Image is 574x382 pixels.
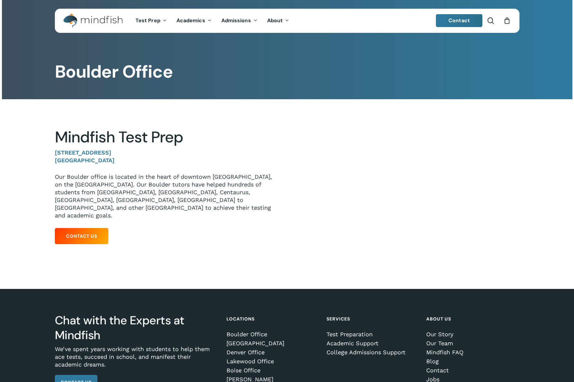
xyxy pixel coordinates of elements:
[327,340,417,347] a: Academic Support
[55,345,217,375] p: We’ve spent years working with students to help them ace tests, succeed in school, and manifest t...
[217,18,262,24] a: Admissions
[504,17,511,24] a: Cart
[227,331,317,338] a: Boulder Office
[131,9,294,33] nav: Main Menu
[176,17,205,24] span: Academics
[55,62,519,82] h1: Boulder Office
[262,18,294,24] a: About
[227,313,317,325] h4: Locations
[55,157,115,164] strong: [GEOGRAPHIC_DATA]
[227,349,317,356] a: Denver Office
[172,18,217,24] a: Academics
[426,331,517,338] a: Our Story
[327,313,417,325] h4: Services
[55,128,277,147] h2: Mindfish Test Prep
[327,349,417,356] a: College Admissions Support
[426,340,517,347] a: Our Team
[136,17,160,24] span: Test Prep
[227,358,317,365] a: Lakewood Office
[55,173,277,219] p: Our Boulder office is located in the heart of downtown [GEOGRAPHIC_DATA], on the [GEOGRAPHIC_DATA...
[436,14,482,27] a: Contact
[426,367,517,374] a: Contact
[221,17,251,24] span: Admissions
[227,367,317,374] a: Boise Office
[55,9,519,33] header: Main Menu
[131,18,172,24] a: Test Prep
[426,313,517,325] h4: About Us
[55,228,108,244] a: Contact Us
[327,331,417,338] a: Test Preparation
[426,358,517,365] a: Blog
[227,340,317,347] a: [GEOGRAPHIC_DATA]
[55,149,111,156] strong: [STREET_ADDRESS]
[66,233,97,239] span: Contact Us
[448,17,470,24] span: Contact
[426,349,517,356] a: Mindfish FAQ
[55,313,217,343] h3: Chat with the Experts at Mindfish
[267,17,283,24] span: About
